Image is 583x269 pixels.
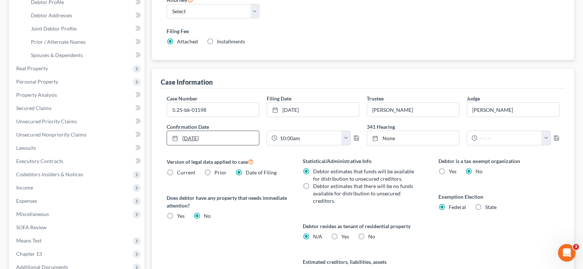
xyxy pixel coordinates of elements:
label: Debtor resides as tenant of residential property [303,222,424,230]
span: Yes [449,168,456,174]
a: Spouses & Dependents [25,49,145,62]
span: No [368,233,375,240]
label: Version of legal data applied to case [167,157,288,166]
span: Debtor estimates that funds will be available for distribution to unsecured creditors. [313,168,414,182]
span: Federal [449,204,466,210]
label: Case Number [167,95,198,102]
label: Filing Date [267,95,291,102]
span: Personal Property [16,78,58,85]
a: Property Analysis [10,88,145,102]
label: Judge [467,95,480,102]
span: Spouses & Dependents [31,52,83,58]
span: Unsecured Priority Claims [16,118,77,124]
a: Executory Contracts [10,155,145,168]
label: Filing Fee [167,27,559,35]
span: No [204,213,211,219]
span: Secured Claims [16,105,51,111]
span: Current [177,169,195,176]
div: Case Information [161,78,213,86]
span: Yes [341,233,349,240]
label: Estimated creditors, liabilities, assets [303,258,424,266]
span: 3 [573,244,579,250]
label: Confirmation Date [163,123,363,131]
span: Debtor Addresses [31,12,72,18]
input: -- : -- [477,131,542,145]
label: 341 Hearing [363,123,563,131]
a: Joint Debtor Profile [25,22,145,35]
span: SOFA Review [16,224,47,230]
span: Attached [177,38,198,45]
span: Unsecured Nonpriority Claims [16,131,86,138]
label: Trustee [367,95,384,102]
span: Installments [217,38,245,45]
span: State [485,204,497,210]
a: Debtor Addresses [25,9,145,22]
span: Lawsuits [16,145,36,151]
a: Prior / Alternate Names [25,35,145,49]
a: None [367,131,459,145]
iframe: Intercom live chat [558,244,576,262]
span: Miscellaneous [16,211,49,217]
span: Debtor estimates that there will be no funds available for distribution to unsecured creditors. [313,183,413,204]
span: Real Property [16,65,48,71]
a: Unsecured Nonpriority Claims [10,128,145,141]
span: Expenses [16,198,37,204]
span: Income [16,184,33,191]
span: Means Test [16,237,42,244]
span: N/A [313,233,322,240]
input: -- : -- [277,131,342,145]
a: Unsecured Priority Claims [10,115,145,128]
span: No [476,168,483,174]
label: Does debtor have any property that needs immediate attention? [167,194,288,209]
label: Exemption Election [438,193,559,201]
label: Statistical/Administrative Info [303,157,424,165]
span: Executory Contracts [16,158,63,164]
input: -- [367,103,459,117]
input: Enter case number... [167,103,259,117]
span: Codebtors Insiders & Notices [16,171,83,177]
span: Joint Debtor Profile [31,25,77,32]
span: Chapter 13 [16,251,42,257]
label: Debtor is a tax exempt organization [438,157,559,165]
span: Date of Filing [246,169,277,176]
span: Yes [177,213,185,219]
a: [DATE] [267,103,359,117]
a: SOFA Review [10,221,145,234]
span: Prior / Alternate Names [31,39,86,45]
span: Prior [214,169,227,176]
a: Lawsuits [10,141,145,155]
a: [DATE] [167,131,259,145]
input: -- [467,103,559,117]
a: Secured Claims [10,102,145,115]
span: Property Analysis [16,92,57,98]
